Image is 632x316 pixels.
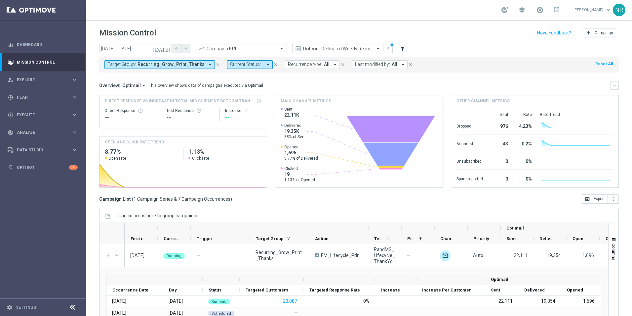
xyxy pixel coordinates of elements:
button: gps_fixed Plan keyboard_arrow_right [7,95,78,100]
div: Data Studio keyboard_arrow_right [7,147,78,153]
button: close [340,61,346,68]
div: 43 [491,138,508,148]
div: Row Groups [117,213,199,218]
i: trending_up [198,45,205,52]
i: arrow_drop_down [265,62,271,68]
div: Mission Control [8,53,78,71]
span: 8.77% of Delivered [284,156,318,161]
div: 1,696 [561,295,600,307]
button: 23,087 [282,297,298,305]
div: 25 Sep 2025 [112,310,126,316]
span: Recurring_Grow_Print_Thanks [138,62,205,67]
div: 4.23% [516,120,532,131]
button: lightbulb Optibot 2 [7,165,78,170]
span: Day [169,288,177,292]
i: close [408,62,413,67]
div: Rate Trend [540,112,613,117]
div: 22,111 [485,295,518,307]
div: Plan [8,94,71,100]
div: Thursday [169,310,183,316]
div: Rate [516,112,532,117]
input: Select date range [99,44,172,53]
span: Targeted Customers [246,288,288,292]
span: Plan [17,95,71,99]
div: Optibot [8,159,78,176]
span: Status [209,288,221,292]
h3: Campaign List [99,196,232,202]
input: Have Feedback? [537,30,571,35]
span: Opened [284,144,318,150]
i: more_vert [611,196,616,202]
span: Optimail [122,82,141,88]
div: Dashboard [8,36,78,53]
div: -- [225,113,261,121]
i: person_search [8,77,14,83]
span: Explore [17,78,71,82]
i: refresh [244,108,249,113]
button: arrow_back [172,44,181,53]
colored-tag: Running [163,252,185,259]
i: gps_fixed [8,94,14,100]
div: 0% [516,155,532,166]
button: more_vert [385,45,391,53]
span: All [392,62,397,67]
div: 0% [516,173,532,184]
ng-select: Dotcom Dedicated Weekly Reporting [292,44,383,53]
div: Spam reported [456,173,483,184]
i: more_vert [105,252,111,258]
span: First in Range [131,236,146,241]
span: Trigger [197,236,213,241]
button: keyboard_arrow_down [610,81,619,90]
button: person_search Explore keyboard_arrow_right [7,77,78,82]
span: Auto [473,253,483,258]
div: 24 Sep 2025, Wednesday [130,252,144,258]
span: — [407,310,411,316]
span: EM_Lifecycle_PrintMarketing [321,252,363,258]
span: Increase Per Customer [422,288,471,292]
a: Mission Control [17,53,78,71]
span: Increase [381,288,400,292]
button: Target Group: Recurring_Grow_Print_Thanks arrow_drop_down [104,60,215,69]
div: Explore [8,77,71,83]
span: Drag columns here to group campaigns [117,213,199,218]
button: close [215,61,221,68]
button: [DATE] [152,44,172,54]
span: Sent [491,288,500,292]
button: close [273,61,279,68]
div: track_changes Analyze keyboard_arrow_right [7,130,78,135]
span: Current Status: [230,62,261,67]
img: Optimail [440,250,451,261]
div: Wednesday [169,298,183,304]
span: 19.35K [284,128,306,134]
div: Increase [225,108,261,113]
div: Data Studio [8,147,71,153]
i: equalizer [8,42,14,48]
span: Columns [611,243,616,260]
i: keyboard_arrow_down [612,83,617,88]
span: 88% of Sent [284,134,306,139]
i: filter_alt [400,46,406,52]
div: 0 [491,155,508,166]
i: keyboard_arrow_right [71,147,78,153]
span: Open rate [108,156,126,161]
i: add [586,30,591,35]
button: arrow_forward [181,44,190,53]
button: add Campaign [583,28,616,37]
button: close [408,61,414,68]
span: Current Status [164,236,179,241]
button: filter_alt [398,44,407,53]
button: equalizer Dashboard [7,42,78,47]
span: Target Group [256,236,284,241]
button: Current Status: arrow_drop_down [227,60,273,69]
span: Recurring_Grow_Print_Thanks [256,249,303,261]
span: — [407,298,411,304]
span: Optimail [491,277,508,282]
span: Data Studio [17,148,71,152]
div: NR [613,4,625,16]
span: 19 [284,171,315,177]
span: Action [315,236,329,241]
h2: 8.77% [105,148,178,156]
button: Last modified by: All arrow_drop_down [352,60,408,69]
i: arrow_drop_down [207,62,213,68]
